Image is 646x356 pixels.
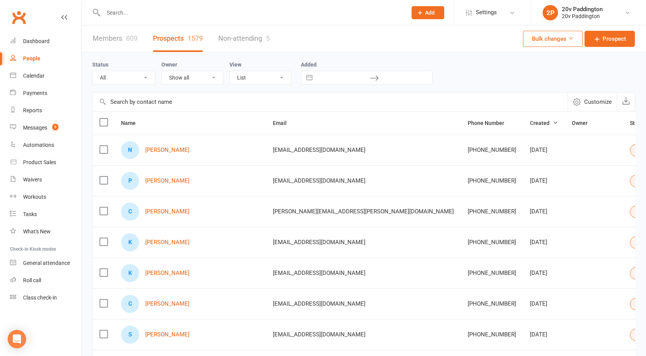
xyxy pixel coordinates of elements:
div: Waivers [23,176,42,183]
input: Search... [101,7,402,18]
div: Automations [23,142,54,148]
div: 809 [126,34,138,42]
span: [EMAIL_ADDRESS][DOMAIN_NAME] [273,143,365,157]
div: K [121,264,139,282]
div: [PHONE_NUMBER] [468,178,516,184]
label: Added [301,62,433,68]
span: 5 [52,124,58,130]
span: [EMAIL_ADDRESS][DOMAIN_NAME] [273,296,365,311]
a: Non-attending5 [218,25,270,52]
button: Interact with the calendar and add the check-in date for your trip. [302,71,316,84]
div: Dashboard [23,38,50,44]
div: [DATE] [530,331,558,338]
div: [DATE] [530,301,558,307]
a: Calendar [10,67,81,85]
div: What's New [23,228,51,235]
div: [PHONE_NUMBER] [468,239,516,246]
div: Reports [23,107,42,113]
a: Prospects1579 [153,25,203,52]
span: Customize [584,97,612,106]
div: [PHONE_NUMBER] [468,270,516,276]
div: 2P [543,5,558,20]
div: K [121,233,139,251]
a: [PERSON_NAME] [145,178,189,184]
div: N [121,141,139,159]
div: Messages [23,125,47,131]
span: [EMAIL_ADDRESS][DOMAIN_NAME] [273,266,365,280]
button: Phone Number [468,118,513,128]
a: Product Sales [10,154,81,171]
span: [EMAIL_ADDRESS][DOMAIN_NAME] [273,235,365,250]
div: C [121,203,139,221]
div: P [121,172,139,190]
a: Roll call [10,272,81,289]
div: General attendance [23,260,70,266]
span: Prospect [603,34,626,43]
span: Owner [572,120,596,126]
a: Dashboard [10,33,81,50]
button: Name [121,118,144,128]
button: Customize [568,93,617,111]
a: Class kiosk mode [10,289,81,306]
div: Payments [23,90,47,96]
div: [PHONE_NUMBER] [468,147,516,153]
div: Workouts [23,194,46,200]
button: Email [273,118,295,128]
a: [PERSON_NAME] [145,270,189,276]
a: Reports [10,102,81,119]
button: Owner [572,118,596,128]
span: Name [121,120,144,126]
a: Payments [10,85,81,102]
div: [DATE] [530,147,558,153]
button: Add [412,6,444,19]
a: Messages 5 [10,119,81,136]
div: People [23,55,40,62]
a: Clubworx [9,8,28,27]
a: Workouts [10,188,81,206]
button: Bulk changes [523,31,583,47]
a: [PERSON_NAME] [145,147,189,153]
div: Product Sales [23,159,56,165]
div: 5 [266,34,270,42]
a: Waivers [10,171,81,188]
a: Members809 [93,25,138,52]
div: Tasks [23,211,37,217]
a: [PERSON_NAME] [145,331,189,338]
span: Phone Number [468,120,513,126]
span: Add [425,10,435,16]
span: [EMAIL_ADDRESS][DOMAIN_NAME] [273,327,365,342]
div: [PHONE_NUMBER] [468,208,516,215]
label: Owner [161,62,177,68]
span: Created [530,120,558,126]
a: Tasks [10,206,81,223]
div: S [121,326,139,344]
a: [PERSON_NAME] [145,239,189,246]
div: Roll call [23,277,41,283]
div: C [121,295,139,313]
div: [DATE] [530,208,558,215]
div: 20v Paddington [562,13,603,20]
a: What's New [10,223,81,240]
button: Created [530,118,558,128]
div: 1579 [188,34,203,42]
div: [PHONE_NUMBER] [468,331,516,338]
span: Email [273,120,295,126]
div: [DATE] [530,178,558,184]
a: General attendance kiosk mode [10,255,81,272]
a: Prospect [585,31,635,47]
div: Calendar [23,73,45,79]
div: Class check-in [23,294,57,301]
span: [PERSON_NAME][EMAIL_ADDRESS][PERSON_NAME][DOMAIN_NAME] [273,204,454,219]
a: [PERSON_NAME] [145,301,189,307]
a: People [10,50,81,67]
a: Automations [10,136,81,154]
input: Search by contact name [93,93,568,111]
div: Open Intercom Messenger [8,330,26,348]
div: [DATE] [530,270,558,276]
div: [PHONE_NUMBER] [468,301,516,307]
label: View [229,62,241,68]
div: 20v Paddington [562,6,603,13]
div: [DATE] [530,239,558,246]
span: Settings [476,4,497,21]
label: Status [92,62,108,68]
